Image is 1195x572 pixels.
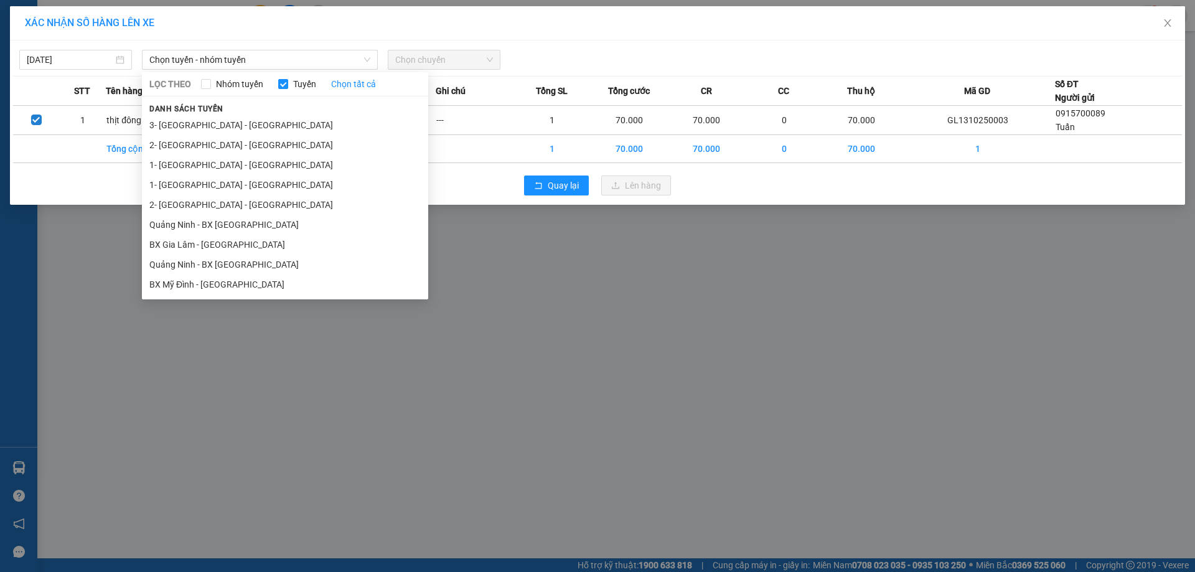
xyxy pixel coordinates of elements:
td: 1 [900,135,1055,163]
td: thịt đông lạnh [106,106,183,135]
span: Tên hàng [106,84,143,98]
td: 1 [513,135,590,163]
td: --- [436,106,513,135]
td: 1 [513,106,590,135]
span: Tổng cước [608,84,650,98]
td: / 1 [184,106,281,135]
td: 70.000 [823,135,900,163]
span: Số lượng [184,84,219,98]
span: down [363,56,371,63]
td: 0 [745,135,822,163]
span: close [1163,18,1173,28]
input: 13/10/2025 [27,53,113,67]
span: 0915700089 [1056,108,1105,118]
td: 70.000 [591,106,668,135]
td: --- [358,106,436,135]
span: rollback [534,181,543,191]
td: 70.000 [591,135,668,163]
button: uploadLên hàng [601,176,671,195]
div: Số ĐT Người gửi [1055,77,1095,105]
span: Tổng SL [536,84,568,98]
button: Close [1150,6,1185,41]
span: Chọn tuyến - nhóm tuyến [149,50,370,69]
span: CR [701,84,712,98]
td: Tổng cộng [106,135,183,163]
span: Mã GD [964,84,990,98]
td: 0 [745,106,822,135]
span: Chọn chuyến [395,50,493,69]
td: 70.000 [668,106,745,135]
span: CC [778,84,789,98]
td: 1 [60,106,106,135]
span: STT [74,84,90,98]
span: Thu hộ [847,84,875,98]
span: ĐVT [281,84,298,98]
span: Loại hàng [358,84,398,98]
span: Ghi chú [436,84,466,98]
span: Tuấn [1056,122,1075,132]
button: rollbackQuay lại [524,176,589,195]
td: GL1310250003 [900,106,1055,135]
span: Quay lại [548,179,579,192]
td: 70.000 [668,135,745,163]
td: 70.000 [823,106,900,135]
span: XÁC NHẬN SỐ HÀNG LÊN XE [25,17,154,29]
td: Khác [281,106,358,135]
